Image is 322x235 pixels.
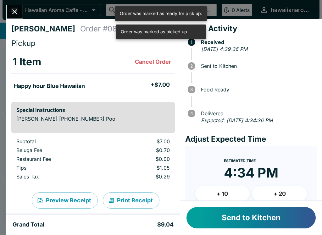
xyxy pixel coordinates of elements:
[13,56,41,68] h3: 1 Item
[157,221,174,228] h5: $9.04
[13,221,44,228] h5: Grand Total
[16,116,170,122] p: [PERSON_NAME] [PHONE_NUMBER] Pool
[113,138,170,145] p: $7.00
[186,207,316,228] button: Send to Kitchen
[190,87,193,92] text: 3
[11,51,175,97] table: orders table
[198,63,317,69] span: Sent to Kitchen
[113,165,170,171] p: $1.05
[151,81,170,89] h5: + $7.00
[201,46,247,52] em: [DATE] 4:29:36 PM
[198,87,317,92] span: Food Ready
[185,134,317,144] h4: Adjust Expected Time
[198,39,317,45] span: Received
[16,165,103,171] p: Tips
[11,39,36,48] span: Pickup
[14,82,85,90] h5: Happy hour Blue Hawaiian
[113,173,170,180] p: $0.29
[16,156,103,162] p: Restaurant Fee
[16,138,103,145] p: Subtotal
[132,56,174,68] button: Cancel Order
[16,173,103,180] p: Sales Tax
[11,24,80,34] h4: [PERSON_NAME]
[113,156,170,162] p: $0.00
[80,24,136,34] h4: Order # 089768
[190,111,193,116] text: 4
[113,147,170,153] p: $0.70
[224,165,278,181] time: 4:34 PM
[120,8,202,19] div: Order was marked as ready for pick up.
[185,24,317,33] h4: Order Activity
[252,186,307,202] button: + 20
[201,117,273,123] em: Expected: [DATE] 4:34:36 PM
[32,192,98,209] button: Preview Receipt
[121,26,188,37] div: Order was marked as picked up.
[7,5,23,19] button: Close
[195,186,250,202] button: + 10
[16,147,103,153] p: Beluga Fee
[190,63,193,68] text: 2
[103,192,159,209] button: Print Receipt
[16,107,170,113] h6: Special Instructions
[191,40,192,45] text: 1
[224,158,256,163] span: Estimated Time
[11,138,175,182] table: orders table
[198,111,317,116] span: Delivered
